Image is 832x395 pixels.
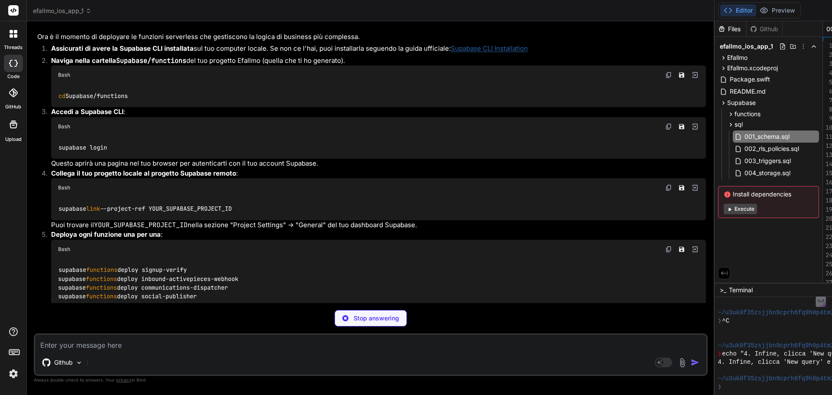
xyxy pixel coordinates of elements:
span: ❯ [718,383,722,391]
span: Bash [58,72,70,78]
span: ❯ [718,350,722,358]
img: icon [691,358,699,367]
div: Github [747,25,782,33]
button: Save file [676,182,688,194]
span: cd [58,92,65,100]
span: Package.swift [729,74,771,85]
label: GitHub [5,103,21,111]
span: 004_storage.sql [744,168,791,178]
img: copy [665,184,672,191]
strong: Deploya ogni funzione una per una [51,230,161,238]
span: 002_rls_policies.sql [744,144,800,154]
span: functions [86,293,117,300]
span: functions [86,301,117,309]
span: Supabase [727,98,756,107]
strong: Assicurati di avere la Supabase CLI installata [51,44,194,52]
img: Open in Browser [691,71,699,79]
code: supabase deploy signup-verify supabase deploy inbound-activepieces-webhook supabase deploy commun... [58,265,238,310]
p: Always double-check its answers. Your in Bind [34,376,708,384]
span: efallmo_ios_app_1 [33,7,91,15]
span: sql [734,120,743,129]
label: code [7,73,19,80]
p: Stop answering [354,314,399,323]
p: Ora è il momento di deployare le funzioni serverless che gestiscono la logica di business più com... [37,32,706,42]
code: supabase login [58,143,108,152]
div: Files [715,25,746,33]
span: 003_triggers.sql [744,156,792,166]
code: Supabase/functions [58,91,129,101]
p: : [51,230,706,240]
code: supabase --project-ref YOUR_SUPABASE_PROJECT_ID [58,204,233,213]
img: Open in Browser [691,184,699,192]
p: del tuo progetto Efallmo (quella che ti ho generato). [51,56,706,66]
img: Open in Browser [691,245,699,253]
img: settings [6,366,21,381]
p: Questo aprirà una pagina nel tuo browser per autenticarti con il tuo account Supabase. [51,159,706,169]
span: functions [86,266,117,274]
img: Open in Browser [691,123,699,131]
span: functions [86,275,117,283]
label: Upload [5,136,22,143]
button: Save file [676,69,688,81]
button: Save file [676,243,688,255]
button: Editor [720,4,756,16]
p: sul tuo computer locale. Se non ce l'hai, puoi installarla seguendo la guida ufficiale: [51,44,706,54]
span: 001_schema.sql [744,131,790,142]
span: privacy [116,377,132,382]
span: Bash [58,184,70,191]
a: Supabase CLI Installation [451,44,528,52]
button: Preview [756,4,799,16]
code: YOUR_SUPABASE_PROJECT_ID [94,221,188,229]
span: README.md [729,86,767,97]
span: Terminal [729,286,753,294]
span: ❯ [718,317,722,325]
img: attachment [677,358,687,368]
span: Efallmo [727,53,747,62]
span: Bash [58,123,70,130]
code: Supabase/functions [116,56,186,65]
img: copy [665,123,672,130]
strong: Naviga nella cartella [51,56,186,65]
label: threads [4,44,23,51]
span: efallmo_ios_app_1 [720,42,773,51]
strong: Accedi a Supabase CLI [51,108,123,116]
span: Efallmo.xcodeproj [727,64,778,72]
p: Puoi trovare il nella sezione "Project Settings" -> "General" del tuo dashboard Supabase. [51,220,706,230]
span: Install dependencies [724,190,813,199]
button: Save file [676,121,688,133]
img: Pick Models [75,359,83,366]
p: : [51,107,706,117]
span: functions [86,284,117,291]
img: copy [665,246,672,253]
img: copy [665,72,672,78]
p: Github [54,358,73,367]
button: Execute [724,204,757,214]
span: ^C [722,317,729,325]
span: functions [734,110,760,118]
p: : [51,169,706,179]
strong: Collega il tuo progetto locale al progetto Supabase remoto [51,169,236,177]
span: Bash [58,246,70,253]
span: link [86,205,100,212]
span: >_ [720,286,726,294]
